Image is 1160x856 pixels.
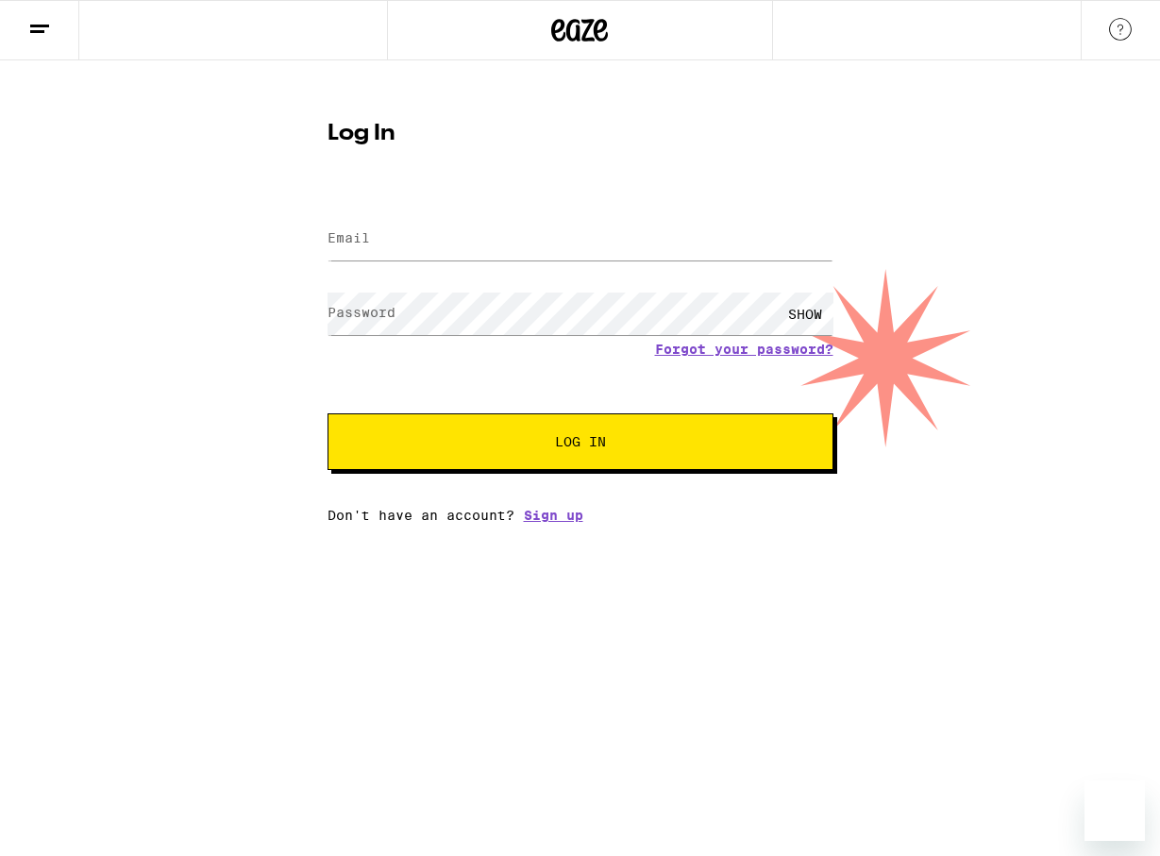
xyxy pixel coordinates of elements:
[328,218,833,260] input: Email
[328,413,833,470] button: Log In
[328,305,395,320] label: Password
[328,123,833,145] h1: Log In
[555,435,606,448] span: Log In
[777,293,833,335] div: SHOW
[524,508,583,523] a: Sign up
[328,230,370,245] label: Email
[655,342,833,357] a: Forgot your password?
[1084,780,1145,841] iframe: Button to launch messaging window
[328,508,833,523] div: Don't have an account?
